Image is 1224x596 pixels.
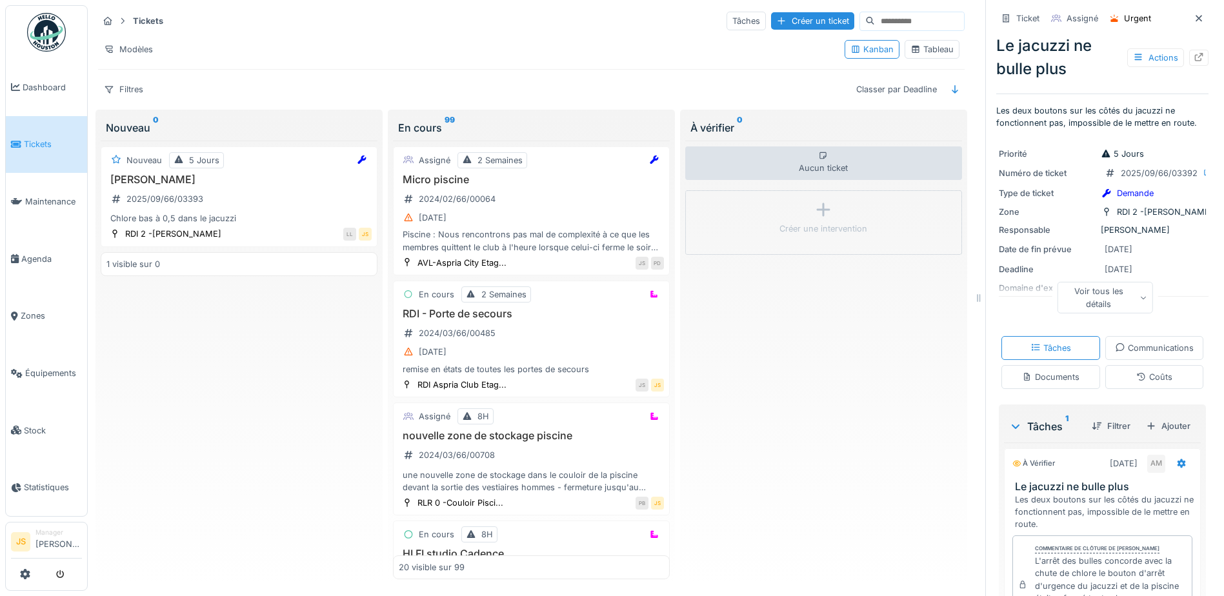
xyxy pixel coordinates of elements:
div: Documents [1022,371,1079,383]
span: Zones [21,310,82,322]
div: Kanban [850,43,894,55]
div: PB [636,497,648,510]
div: [PERSON_NAME] [999,224,1206,236]
div: AM [1147,455,1165,473]
div: Nouveau [126,154,162,166]
h3: HI FI studio Cadence [399,548,664,560]
strong: Tickets [128,15,168,27]
div: Chlore bas à 0,5 dans le jacuzzi [106,212,372,224]
a: Stock [6,402,87,459]
a: Équipements [6,344,87,402]
div: En cours [419,288,454,301]
div: Demande [1117,187,1154,199]
div: Type de ticket [999,187,1096,199]
div: AVL-Aspria City Etag... [417,257,507,269]
div: En cours [419,528,454,541]
div: 8H [481,528,493,541]
div: JS [636,257,648,270]
div: Le jacuzzi ne bulle plus [996,34,1209,81]
img: Badge_color-CXgf-gQk.svg [27,13,66,52]
div: [DATE] [419,346,446,358]
div: RDI Aspria Club Etag... [417,379,507,391]
div: RLR 0 -Couloir Pisci... [417,497,503,509]
div: Ticket [1016,12,1039,25]
div: Filtrer [1087,417,1136,435]
div: Voir tous les détails [1057,282,1153,313]
div: Créer une intervention [779,223,867,235]
div: Urgent [1124,12,1151,25]
span: Équipements [25,367,82,379]
a: JS Manager[PERSON_NAME] [11,528,82,559]
li: JS [11,532,30,551]
div: Communications [1115,342,1194,354]
div: JS [359,228,372,241]
div: Numéro de ticket [999,167,1096,179]
div: Manager [35,528,82,537]
div: Les deux boutons sur les côtés du jacuzzi ne fonctionnent pas, impossible de le mettre en route. [1015,493,1195,531]
h3: [PERSON_NAME] [106,174,372,186]
a: Agenda [6,230,87,288]
div: Commentaire de clôture de [PERSON_NAME] [1035,544,1159,553]
div: [DATE] [1105,243,1132,255]
div: 2024/03/66/00485 [419,327,496,339]
div: Deadline [999,263,1096,275]
div: JS [651,379,664,392]
div: Assigné [1067,12,1098,25]
div: Nouveau [106,120,372,135]
div: 1 visible sur 0 [106,258,160,270]
div: Tâches [1009,419,1081,434]
div: Assigné [419,154,450,166]
div: Zone [999,206,1096,218]
span: Stock [24,424,82,437]
span: Tickets [24,138,82,150]
a: Maintenance [6,173,87,230]
div: [DATE] [1110,457,1138,470]
div: 2024/02/66/00064 [419,193,496,205]
div: Aucun ticket [685,146,962,180]
a: Dashboard [6,59,87,116]
div: Classer par Deadline [850,80,943,99]
h3: Micro piscine [399,174,664,186]
a: Statistiques [6,459,87,517]
a: Tickets [6,116,87,174]
div: Responsable [999,224,1096,236]
div: [DATE] [419,212,446,224]
div: Assigné [419,410,450,422]
div: [DATE] [1105,263,1132,275]
h3: RDI - Porte de secours [399,308,664,320]
div: Tableau [910,43,954,55]
div: 8H [477,410,489,422]
sup: 0 [737,120,743,135]
span: Agenda [21,253,82,265]
div: Tâches [727,12,766,30]
div: Modèles [98,40,159,59]
div: JS [651,497,664,510]
div: RDI 2 -[PERSON_NAME] [125,228,221,240]
div: 2024/03/66/00708 [419,449,495,461]
div: une nouvelle zone de stockage dans le couloir de la piscine devant la sortie des vestiaires homme... [399,469,664,493]
div: 20 visible sur 99 [399,561,465,573]
div: 5 Jours [189,154,219,166]
div: Date de fin prévue [999,243,1096,255]
div: 2 Semaines [477,154,523,166]
div: 2 Semaines [481,288,527,301]
div: Filtres [98,80,149,99]
span: Statistiques [24,481,82,493]
span: Maintenance [25,195,82,208]
sup: 0 [153,120,159,135]
h3: Le jacuzzi ne bulle plus [1015,481,1195,493]
div: 2025/09/66/03393 [126,193,203,205]
div: remise en états de toutes les portes de secours [399,363,664,375]
div: À vérifier [690,120,957,135]
div: En cours [398,120,665,135]
div: Ajouter [1141,417,1196,435]
div: LL [343,228,356,241]
div: Coûts [1136,371,1172,383]
sup: 1 [1065,419,1068,434]
p: Les deux boutons sur les côtés du jacuzzi ne fonctionnent pas, impossible de le mettre en route. [996,104,1209,129]
span: Dashboard [23,81,82,94]
sup: 99 [445,120,455,135]
div: À vérifier [1012,458,1055,469]
div: Créer un ticket [771,12,854,30]
div: 5 Jours [1101,148,1144,160]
